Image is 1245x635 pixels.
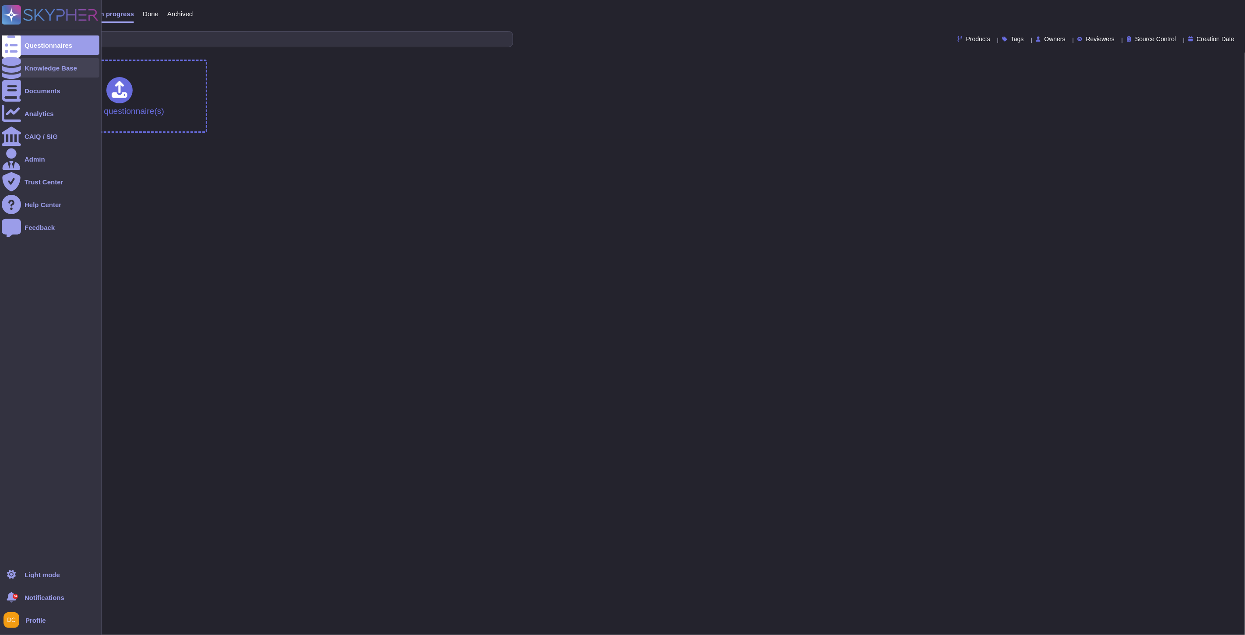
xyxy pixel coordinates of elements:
[167,11,193,17] span: Archived
[25,88,60,94] div: Documents
[25,179,63,185] div: Trust Center
[75,77,164,115] div: Upload questionnaire(s)
[2,58,99,78] a: Knowledge Base
[25,617,46,624] span: Profile
[2,149,99,169] a: Admin
[2,81,99,100] a: Documents
[25,201,61,208] div: Help Center
[143,11,158,17] span: Done
[25,65,77,71] div: Knowledge Base
[2,35,99,55] a: Questionnaires
[35,32,504,47] input: Search by keywords
[25,156,45,162] div: Admin
[2,104,99,123] a: Analytics
[2,172,99,191] a: Trust Center
[4,612,19,628] img: user
[98,11,134,17] span: In progress
[2,218,99,237] a: Feedback
[25,224,55,231] div: Feedback
[1011,36,1024,42] span: Tags
[2,127,99,146] a: CAIQ / SIG
[2,195,99,214] a: Help Center
[1086,36,1115,42] span: Reviewers
[25,110,54,117] div: Analytics
[25,594,64,601] span: Notifications
[25,133,58,140] div: CAIQ / SIG
[25,42,72,49] div: Questionnaires
[13,594,18,599] div: 9+
[1045,36,1066,42] span: Owners
[966,36,990,42] span: Products
[2,610,25,630] button: user
[25,571,60,578] div: Light mode
[1135,36,1176,42] span: Source Control
[1197,36,1234,42] span: Creation Date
